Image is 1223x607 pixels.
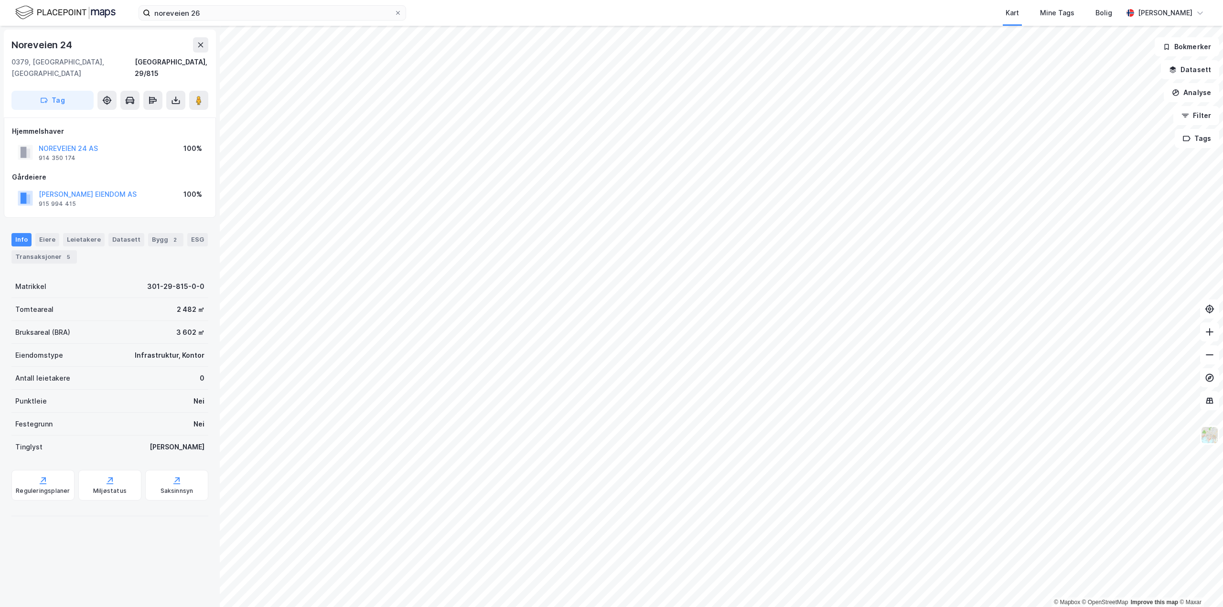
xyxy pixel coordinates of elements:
[64,252,73,262] div: 5
[39,154,75,162] div: 914 350 174
[108,233,144,246] div: Datasett
[135,350,204,361] div: Infrastruktur, Kontor
[35,233,59,246] div: Eiere
[63,233,105,246] div: Leietakere
[148,233,183,246] div: Bygg
[1054,599,1080,606] a: Mapbox
[170,235,180,245] div: 2
[11,250,77,264] div: Transaksjoner
[15,418,53,430] div: Festegrunn
[15,441,43,453] div: Tinglyst
[1082,599,1128,606] a: OpenStreetMap
[1164,83,1219,102] button: Analyse
[150,441,204,453] div: [PERSON_NAME]
[15,4,116,21] img: logo.f888ab2527a4732fd821a326f86c7f29.svg
[11,56,135,79] div: 0379, [GEOGRAPHIC_DATA], [GEOGRAPHIC_DATA]
[176,327,204,338] div: 3 602 ㎡
[12,126,208,137] div: Hjemmelshaver
[193,418,204,430] div: Nei
[1201,426,1219,444] img: Z
[177,304,204,315] div: 2 482 ㎡
[16,487,70,495] div: Reguleringsplaner
[187,233,208,246] div: ESG
[15,395,47,407] div: Punktleie
[12,171,208,183] div: Gårdeiere
[1155,37,1219,56] button: Bokmerker
[1131,599,1178,606] a: Improve this map
[147,281,204,292] div: 301-29-815-0-0
[1161,60,1219,79] button: Datasett
[1095,7,1112,19] div: Bolig
[15,327,70,338] div: Bruksareal (BRA)
[11,91,94,110] button: Tag
[183,189,202,200] div: 100%
[1173,106,1219,125] button: Filter
[161,487,193,495] div: Saksinnsyn
[135,56,208,79] div: [GEOGRAPHIC_DATA], 29/815
[15,350,63,361] div: Eiendomstype
[200,373,204,384] div: 0
[15,304,54,315] div: Tomteareal
[93,487,127,495] div: Miljøstatus
[15,281,46,292] div: Matrikkel
[1138,7,1192,19] div: [PERSON_NAME]
[1175,561,1223,607] iframe: Chat Widget
[183,143,202,154] div: 100%
[1175,129,1219,148] button: Tags
[39,200,76,208] div: 915 994 415
[150,6,394,20] input: Søk på adresse, matrikkel, gårdeiere, leietakere eller personer
[193,395,204,407] div: Nei
[11,233,32,246] div: Info
[1040,7,1074,19] div: Mine Tags
[11,37,74,53] div: Noreveien 24
[1006,7,1019,19] div: Kart
[15,373,70,384] div: Antall leietakere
